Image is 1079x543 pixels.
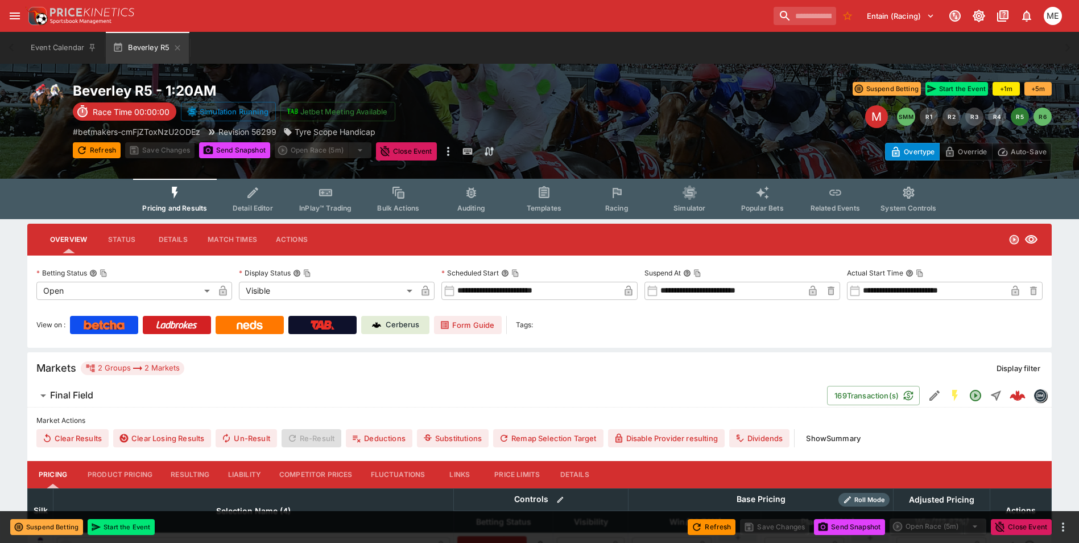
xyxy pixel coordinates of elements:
button: Start the Event [88,519,155,535]
button: Simulation Running [181,102,276,121]
span: Templates [527,204,561,212]
img: PriceKinetics [50,8,134,17]
div: Tyre Scope Handicap [283,126,375,138]
button: Beverley R5 [106,32,189,64]
button: +1m [993,82,1020,96]
p: Suspend At [644,268,681,278]
button: No Bookmarks [838,7,857,25]
button: Suspend AtCopy To Clipboard [683,269,691,277]
a: Cerberus [361,316,429,334]
button: Links [434,461,485,488]
button: Competitor Prices [270,461,362,488]
button: Dividends [729,429,789,447]
button: more [1056,520,1070,534]
button: Start the Event [925,82,988,96]
button: ShowSummary [799,429,867,447]
p: Revision 56299 [218,126,276,138]
p: Race Time 00:00:00 [93,106,170,118]
button: R2 [942,108,961,126]
a: da424f01-6aab-43b6-b25c-fe31560eaf37 [1006,384,1029,407]
button: Edit Detail [924,385,945,406]
p: Overtype [904,146,935,158]
img: jetbet-logo.svg [287,106,298,117]
th: Controls [454,488,629,511]
button: Un-Result [216,429,276,447]
img: TabNZ [311,320,334,330]
img: PriceKinetics Logo [25,5,48,27]
span: InPlay™ Trading [299,204,352,212]
button: more [441,142,455,161]
button: Event Calendar [24,32,104,64]
a: Form Guide [434,316,502,334]
span: Bulk Actions [377,204,419,212]
button: Open [965,385,986,406]
button: Bulk edit [553,492,568,507]
button: Send Snapshot [814,519,885,535]
span: Racing [605,204,629,212]
button: Details [147,226,199,253]
button: SGM Enabled [945,385,965,406]
button: Product Pricing [78,461,162,488]
label: Market Actions [36,412,1043,429]
button: Copy To Clipboard [693,269,701,277]
span: Selection Name (4) [204,504,303,518]
button: Jetbet Meeting Available [280,102,395,121]
p: Override [958,146,987,158]
span: Auditing [457,204,485,212]
button: Close Event [376,142,437,161]
button: Straight [986,385,1006,406]
div: Edit Meeting [865,105,888,128]
p: Cerberus [386,319,419,331]
p: Betting Status [36,268,87,278]
span: Simulator [673,204,705,212]
svg: Visible [1024,233,1038,246]
button: Copy To Clipboard [916,269,924,277]
p: Copy To Clipboard [73,126,200,138]
button: Pricing [27,461,78,488]
label: View on : [36,316,65,334]
th: Actions [990,488,1051,532]
button: open drawer [5,6,25,26]
span: Popular Bets [741,204,784,212]
div: da424f01-6aab-43b6-b25c-fe31560eaf37 [1010,388,1026,404]
button: Disable Provider resulting [608,429,725,447]
button: SMM [897,108,915,126]
button: Match Times [199,226,266,253]
button: 169Transaction(s) [827,386,920,405]
p: Auto-Save [1011,146,1047,158]
button: Liability [219,461,270,488]
span: Re-Result [282,429,341,447]
button: Actual Start TimeCopy To Clipboard [906,269,913,277]
button: Copy To Clipboard [511,269,519,277]
button: Scheduled StartCopy To Clipboard [501,269,509,277]
button: Copy To Clipboard [303,269,311,277]
button: Betting StatusCopy To Clipboard [89,269,97,277]
div: Event type filters [133,179,945,219]
button: Price Limits [485,461,549,488]
button: Documentation [993,6,1013,26]
svg: Open [1008,234,1020,245]
button: Deductions [346,429,412,447]
div: Show/hide Price Roll mode configuration. [838,493,890,507]
button: R6 [1033,108,1052,126]
button: R5 [1011,108,1029,126]
span: System Controls [880,204,936,212]
span: Detail Editor [233,204,273,212]
div: Matt Easter [1044,7,1062,25]
div: Start From [885,143,1052,161]
h6: Final Field [50,389,93,401]
h5: Markets [36,361,76,375]
button: Fluctuations [362,461,435,488]
th: Adjusted Pricing [893,488,990,511]
img: Cerberus [372,320,381,330]
button: Substitutions [417,429,489,447]
button: Auto-Save [992,143,1052,161]
button: Override [939,143,992,161]
button: Actions [266,226,317,253]
img: Sportsbook Management [50,19,111,24]
span: Related Events [811,204,860,212]
span: Pricing and Results [142,204,207,212]
div: split button [890,519,986,534]
button: Clear Losing Results [113,429,211,447]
